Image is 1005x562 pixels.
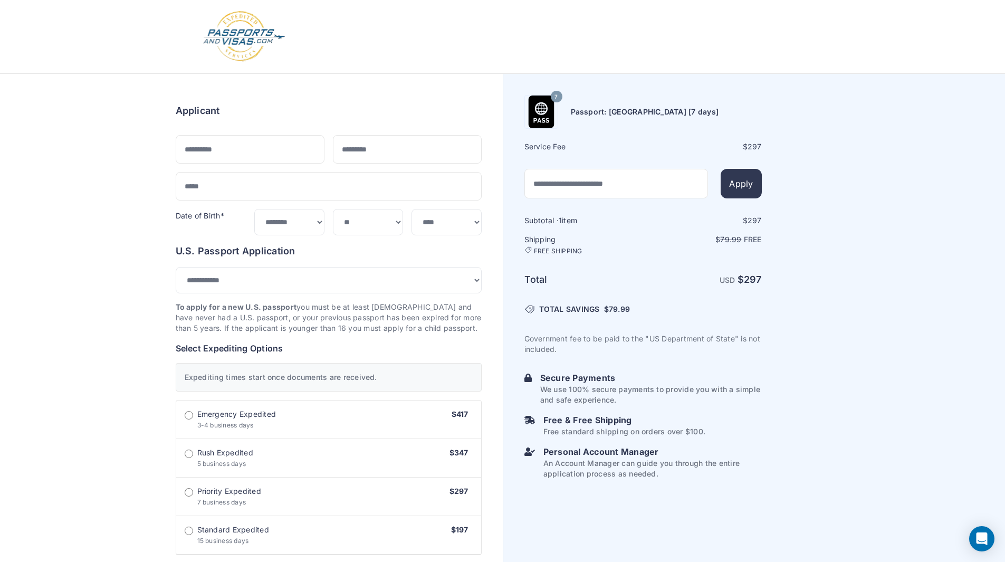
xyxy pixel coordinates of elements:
[451,525,468,534] span: $197
[524,234,642,255] h6: Shipping
[452,409,468,418] span: $417
[540,372,762,384] h6: Secure Payments
[524,272,642,287] h6: Total
[609,304,630,313] span: 79.99
[604,304,630,315] span: $
[534,247,582,255] span: FREE SHIPPING
[176,302,297,311] strong: To apply for a new U.S. passport
[449,448,468,457] span: $347
[176,103,220,118] h6: Applicant
[720,275,735,284] span: USD
[543,414,705,426] h6: Free & Free Shipping
[449,487,468,496] span: $297
[748,216,762,225] span: 297
[524,141,642,152] h6: Service Fee
[202,11,286,63] img: Logo
[721,169,761,198] button: Apply
[644,215,762,226] div: $
[543,458,762,479] p: An Account Manager can guide you through the entire application process as needed.
[720,235,741,244] span: 79.99
[644,234,762,245] p: $
[176,342,482,355] h6: Select Expediting Options
[197,409,276,420] span: Emergency Expedited
[744,274,762,285] span: 297
[197,498,246,506] span: 7 business days
[748,142,762,151] span: 297
[644,141,762,152] div: $
[176,302,482,334] p: you must be at least [DEMOGRAPHIC_DATA] and have never had a U.S. passport, or your previous pass...
[543,445,762,458] h6: Personal Account Manager
[525,96,558,128] img: Product Name
[969,526,994,551] div: Open Intercom Messenger
[554,90,558,104] span: 7
[176,363,482,392] div: Expediting times start once documents are received.
[197,486,261,497] span: Priority Expedited
[543,426,705,437] p: Free standard shipping on orders over $100.
[524,215,642,226] h6: Subtotal · item
[539,304,600,315] span: TOTAL SAVINGS
[197,447,253,458] span: Rush Expedited
[197,460,246,468] span: 5 business days
[197,421,254,429] span: 3-4 business days
[176,211,224,220] label: Date of Birth*
[197,525,269,535] span: Standard Expedited
[176,244,482,259] h6: U.S. Passport Application
[197,537,249,545] span: 15 business days
[559,216,562,225] span: 1
[744,235,762,244] span: Free
[738,274,762,285] strong: $
[540,384,762,405] p: We use 100% secure payments to provide you with a simple and safe experience.
[524,334,762,355] p: Government fee to be paid to the "US Department of State" is not included.
[571,107,719,117] h6: Passport: [GEOGRAPHIC_DATA] [7 days]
